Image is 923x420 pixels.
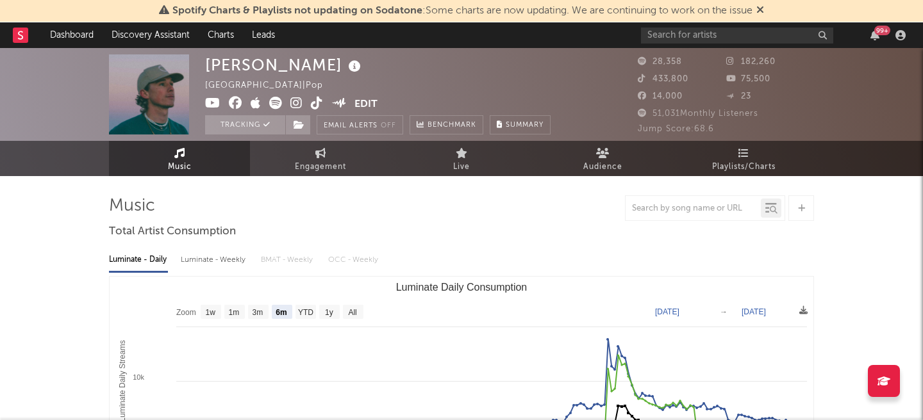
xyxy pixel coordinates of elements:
[206,308,216,317] text: 1w
[756,6,764,16] span: Dismiss
[172,6,422,16] span: Spotify Charts & Playlists not updating on Sodatone
[532,141,673,176] a: Audience
[325,308,333,317] text: 1y
[298,308,313,317] text: YTD
[199,22,243,48] a: Charts
[506,122,544,129] span: Summary
[295,159,346,175] span: Engagement
[354,97,378,113] button: Edit
[229,308,240,317] text: 1m
[726,92,751,101] span: 23
[243,22,284,48] a: Leads
[874,26,890,35] div: 99 +
[626,204,761,214] input: Search by song name or URL
[638,58,682,66] span: 28,358
[109,249,168,271] div: Luminate - Daily
[172,6,753,16] span: : Some charts are now updating. We are continuing to work on the issue
[109,141,250,176] a: Music
[253,308,263,317] text: 3m
[673,141,814,176] a: Playlists/Charts
[103,22,199,48] a: Discovery Assistant
[742,307,766,316] text: [DATE]
[726,75,770,83] span: 75,500
[133,373,144,381] text: 10k
[453,159,470,175] span: Live
[638,92,683,101] span: 14,000
[641,28,833,44] input: Search for artists
[410,115,483,134] a: Benchmark
[168,159,192,175] span: Music
[391,141,532,176] a: Live
[176,308,196,317] text: Zoom
[381,122,396,129] em: Off
[638,75,688,83] span: 433,800
[181,249,248,271] div: Luminate - Weekly
[638,125,714,133] span: Jump Score: 68.6
[655,307,679,316] text: [DATE]
[490,115,551,134] button: Summary
[109,224,236,239] span: Total Artist Consumption
[720,307,728,316] text: →
[205,54,364,76] div: [PERSON_NAME]
[276,308,287,317] text: 6m
[205,115,285,134] button: Tracking
[348,308,356,317] text: All
[205,78,338,93] div: [GEOGRAPHIC_DATA] | Pop
[726,58,776,66] span: 182,260
[317,115,403,134] button: Email AlertsOff
[870,30,879,40] button: 99+
[41,22,103,48] a: Dashboard
[638,109,758,118] span: 51,031 Monthly Listeners
[396,282,528,293] text: Luminate Daily Consumption
[712,159,776,175] span: Playlists/Charts
[428,118,476,133] span: Benchmark
[583,159,622,175] span: Audience
[250,141,391,176] a: Engagement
